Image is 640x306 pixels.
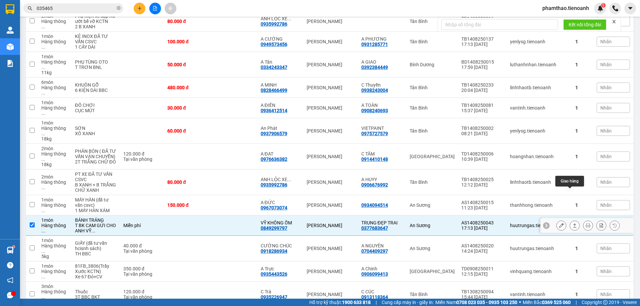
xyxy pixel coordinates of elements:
[123,294,161,300] div: Tại văn phòng
[261,156,287,162] div: 0976636382
[75,88,117,93] div: 6 KIỆN DÀI BBC
[41,126,68,136] div: Hàng thông thường
[7,262,13,268] span: question-circle
[28,6,32,11] span: search
[75,59,117,65] div: PHỤ TÙNG OTO
[361,225,388,231] div: 0377683647
[3,38,25,41] span: ĐT:0935881992
[575,292,590,297] div: 1
[41,197,68,202] div: 1 món
[41,179,68,190] div: Hàng thông thường
[600,202,612,208] span: Nhãn
[575,105,590,111] div: 1
[376,299,377,306] span: |
[261,103,300,108] div: A ĐIỀN
[361,202,388,208] div: 0934094514
[510,223,569,228] div: huutrungas.tienoanh
[41,151,68,162] div: Hàng thông thường
[261,205,287,210] div: 0967073074
[75,159,117,164] div: 2T TRẮNG CHỮ ĐỎ
[361,59,403,65] div: A GIAO
[601,3,606,8] sup: 1
[461,266,503,271] div: TD0908250011
[41,208,45,213] span: ...
[75,108,117,113] div: CỤC MÚT
[309,299,371,306] span: Hỗ trợ kỹ thuật:
[361,182,388,187] div: 0906676992
[410,246,455,251] div: An Sương
[307,292,355,297] div: [PERSON_NAME]
[461,36,503,42] div: TB1408250137
[456,300,517,305] strong: 0708 023 035 - 0935 103 250
[75,103,117,108] div: ĐỒ CHƠI
[41,146,68,151] div: 2 món
[461,82,503,88] div: TB1408250233
[165,3,176,14] button: aim
[167,179,207,185] div: 80.000 đ
[261,177,300,182] div: ANH LỘC XE ĐẠP
[167,105,207,111] div: 30.000 đ
[510,105,569,111] div: vantinh.tienoanh
[168,6,173,11] span: aim
[51,25,92,28] span: VP Nhận: [PERSON_NAME]
[75,149,117,159] div: PHÂN BÓN ( ĐÃ TƯ VẤN VẬN CHUYỂN)
[461,42,503,47] div: 17:13 [DATE]
[461,225,503,231] div: 17:13 [DATE]
[167,19,207,24] div: 80.000 đ
[510,85,569,90] div: linhthaotb.tienoanh
[261,59,300,65] div: A Tân
[41,263,68,269] div: 1 món
[410,19,455,24] div: Tân Bình
[382,299,434,306] span: Cung cấp máy in - giấy in:
[461,103,503,108] div: TB1408250081
[3,4,19,21] img: logo
[7,247,14,254] img: warehouse-icon
[510,128,569,134] div: yenlysg.tienoanh
[575,39,590,44] div: 1
[575,62,590,67] div: 1
[261,294,287,300] div: 0935226947
[261,36,300,42] div: A CƯỜNG
[51,38,76,41] span: ĐT: 0905 22 58 58
[75,171,117,182] div: PT XE ĐÃ TƯ VẤN CSVC
[612,5,618,11] img: phone-icon
[600,62,612,67] span: Nhãn
[123,248,161,254] div: Tại văn phòng
[41,254,68,259] div: 5 kg
[575,128,590,134] div: 1
[597,5,603,11] img: icon-new-feature
[461,65,503,70] div: 17:59 [DATE]
[75,274,117,279] div: Xe 67 Đỏ+CV
[41,289,68,300] div: Hàng thông thường
[410,128,455,134] div: Tân Bình
[41,274,45,279] span: ...
[41,269,68,279] div: Hàng thông thường
[600,246,612,251] span: Nhãn
[41,54,68,59] div: 1 món
[461,220,503,225] div: AS1408250043
[410,223,455,228] div: An Sương
[602,3,604,8] span: 1
[41,100,68,105] div: 1 món
[307,202,355,208] div: [PERSON_NAME]
[153,6,157,11] span: file-add
[41,228,45,233] span: ...
[75,13,117,24] div: Phụ Kiện xe đạp hư ướt bể vỡ KCTN
[14,43,86,49] span: ----------------------------------------------
[75,34,117,44] div: KỆ INOX ĐÃ TƯ VẤN CSVC
[361,126,403,131] div: VIETPAINT
[75,82,117,88] div: KHUÔN GỖ
[41,24,45,29] span: ...
[361,151,403,156] div: C TÂM
[41,136,68,142] div: 18 kg
[75,223,117,233] div: T BK CAM GỬI CHO ANH VỸ KHÔNG ỐM HẸ HẸ
[361,42,388,47] div: 0931285771
[510,179,569,185] div: linhthaotb.tienoanh
[307,39,355,44] div: [PERSON_NAME]
[41,120,68,126] div: 1 món
[361,248,388,254] div: 0704409297
[25,4,93,10] span: CTY TNHH DLVT TIẾN OANH
[461,205,503,210] div: 11:23 [DATE]
[410,105,455,111] div: Tân Bình
[307,269,355,274] div: [PERSON_NAME]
